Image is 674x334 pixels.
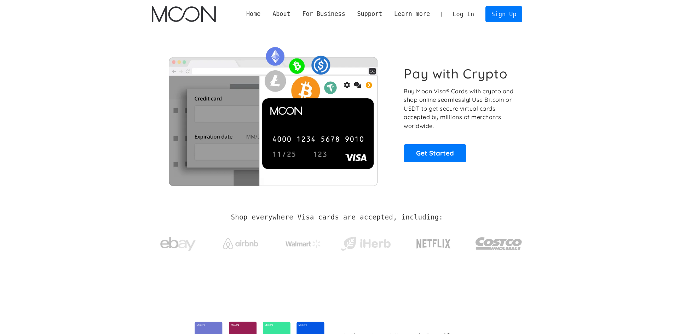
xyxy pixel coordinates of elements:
div: Learn more [394,10,430,18]
a: Costco [475,223,523,260]
a: ebay [152,226,204,259]
img: Moon Cards let you spend your crypto anywhere Visa is accepted. [152,42,394,186]
img: Airbnb [223,238,258,249]
a: iHerb [339,228,392,257]
h2: Shop everywhere Visa cards are accepted, including: [231,213,443,221]
div: For Business [302,10,345,18]
img: Moon Logo [152,6,216,22]
img: Walmart [286,240,321,248]
a: Home [240,10,266,18]
h1: Pay with Crypto [404,66,508,82]
img: iHerb [339,235,392,253]
a: Sign Up [485,6,522,22]
div: Support [351,10,388,18]
a: home [152,6,216,22]
img: ebay [160,233,196,255]
a: Log In [447,6,480,22]
a: Walmart [277,233,329,252]
a: Netflix [402,228,465,256]
div: Support [357,10,382,18]
div: About [272,10,290,18]
img: Netflix [416,235,451,253]
img: Costco [475,230,523,257]
a: Get Started [404,144,466,162]
div: Learn more [388,10,436,18]
div: About [266,10,296,18]
p: Buy Moon Visa® Cards with crypto and shop online seamlessly! Use Bitcoin or USDT to get secure vi... [404,87,514,130]
div: For Business [296,10,351,18]
a: Airbnb [214,231,267,253]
